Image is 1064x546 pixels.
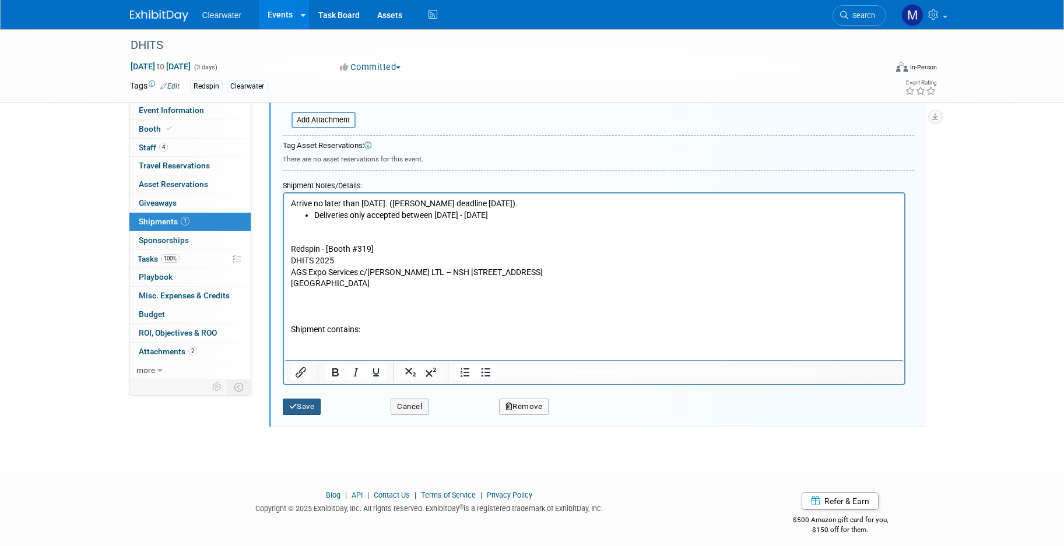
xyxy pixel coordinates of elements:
span: Playbook [139,272,173,281]
button: Save [283,399,321,415]
span: Tasks [138,254,180,263]
span: Asset Reservations [139,179,208,189]
td: Personalize Event Tab Strip [207,379,227,394]
a: Travel Reservations [129,157,251,175]
button: Italic [346,364,366,381]
button: Committed [336,61,405,73]
div: Tag Asset Reservations: [283,140,914,152]
a: Contact Us [374,491,410,499]
span: 1 [181,217,189,226]
a: Tasks100% [129,250,251,268]
div: Redspin [190,80,223,93]
a: Budget [129,305,251,323]
sup: ® [459,503,463,510]
span: more [136,365,155,375]
span: Travel Reservations [139,161,210,170]
a: Giveaways [129,194,251,212]
a: Sponsorships [129,231,251,249]
a: ROI, Objectives & ROO [129,324,251,342]
button: Superscript [421,364,441,381]
span: ROI, Objectives & ROO [139,328,217,337]
div: Event Format [817,61,937,78]
span: Attachments [139,347,197,356]
span: Budget [139,309,165,319]
a: more [129,361,251,379]
span: Sponsorships [139,235,189,245]
a: Playbook [129,268,251,286]
a: API [352,491,363,499]
span: Clearwater [202,10,242,20]
a: Blog [326,491,340,499]
button: Numbered list [455,364,475,381]
button: Subscript [401,364,420,381]
span: 100% [161,254,180,263]
a: Edit [160,82,180,90]
span: Shipments [139,217,189,226]
span: | [477,491,485,499]
a: Refer & Earn [802,492,879,510]
a: Event Information [129,101,251,119]
button: Insert/edit link [291,364,311,381]
span: Booth [139,124,174,133]
span: (3 days) [193,64,217,71]
a: Search [833,5,886,26]
img: ExhibitDay [130,10,188,22]
button: Remove [499,399,549,415]
span: | [412,491,419,499]
span: Staff [139,143,168,152]
span: Giveaways [139,198,177,207]
div: There are no asset reservations for this event. [283,152,914,164]
img: Format-Inperson.png [896,62,908,72]
a: Staff4 [129,139,251,157]
span: to [155,62,166,71]
button: Underline [366,364,386,381]
span: Event Information [139,105,204,115]
span: Search [848,11,875,20]
span: 2 [188,347,197,355]
span: | [342,491,350,499]
span: | [364,491,372,499]
div: DHITS [127,35,869,56]
button: Cancel [391,399,429,415]
span: 4 [159,143,168,152]
div: Shipment Notes/Details: [283,175,905,192]
a: Shipments1 [129,213,251,231]
div: Copyright © 2025 ExhibitDay, Inc. All rights reserved. ExhibitDay is a registered trademark of Ex... [130,501,729,514]
a: Attachments2 [129,343,251,361]
div: $150 off for them. [746,525,935,535]
a: Misc. Expenses & Credits [129,287,251,305]
button: Bullet list [476,364,496,381]
td: Tags [130,80,180,93]
a: Privacy Policy [487,491,532,499]
span: Misc. Expenses & Credits [139,291,230,300]
button: Bold [325,364,345,381]
td: Toggle Event Tabs [227,379,251,394]
a: Booth [129,120,251,138]
div: In-Person [910,63,937,72]
div: $500 Amazon gift card for you, [746,508,935,534]
div: Clearwater [227,80,268,93]
span: [DATE] [DATE] [130,61,191,72]
img: Monica Pastor [901,4,923,26]
i: Booth reservation complete [166,125,172,132]
iframe: Rich Text Area [284,193,904,360]
a: Asset Reservations [129,175,251,193]
a: Terms of Service [421,491,476,499]
div: Event Rating [905,80,936,86]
